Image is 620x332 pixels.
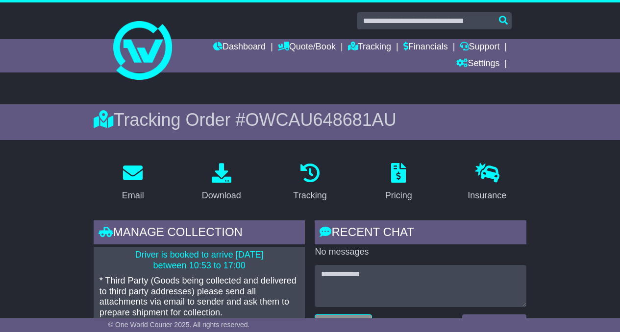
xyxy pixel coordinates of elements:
[403,39,448,56] a: Financials
[196,160,248,206] a: Download
[462,314,526,332] button: Send a Message
[246,110,397,130] span: OWCAU648681AU
[461,160,513,206] a: Insurance
[348,39,391,56] a: Tracking
[379,160,419,206] a: Pricing
[315,247,526,258] p: No messages
[99,250,299,271] p: Driver is booked to arrive [DATE] between 10:53 to 17:00
[385,189,412,202] div: Pricing
[94,109,526,130] div: Tracking Order #
[468,189,506,202] div: Insurance
[293,189,326,202] div: Tracking
[287,160,333,206] a: Tracking
[202,189,241,202] div: Download
[315,220,526,247] div: RECENT CHAT
[213,39,266,56] a: Dashboard
[99,276,299,318] p: * Third Party (Goods being collected and delivered to third party addresses) please send all atta...
[94,220,305,247] div: Manage collection
[278,39,336,56] a: Quote/Book
[456,56,499,72] a: Settings
[108,321,250,329] span: © One World Courier 2025. All rights reserved.
[116,160,150,206] a: Email
[122,189,144,202] div: Email
[460,39,499,56] a: Support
